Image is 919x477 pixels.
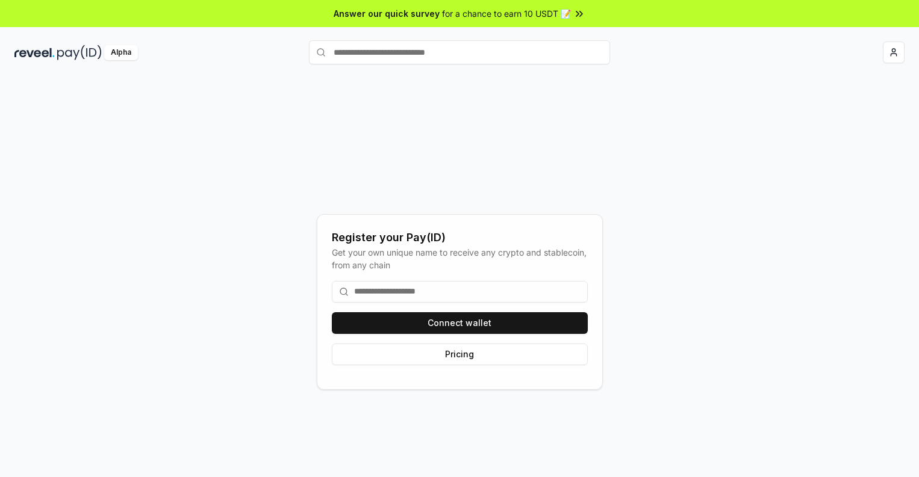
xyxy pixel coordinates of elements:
span: Answer our quick survey [334,7,440,20]
div: Get your own unique name to receive any crypto and stablecoin, from any chain [332,246,588,271]
div: Alpha [104,45,138,60]
button: Connect wallet [332,312,588,334]
img: reveel_dark [14,45,55,60]
span: for a chance to earn 10 USDT 📝 [442,7,571,20]
button: Pricing [332,343,588,365]
img: pay_id [57,45,102,60]
div: Register your Pay(ID) [332,229,588,246]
